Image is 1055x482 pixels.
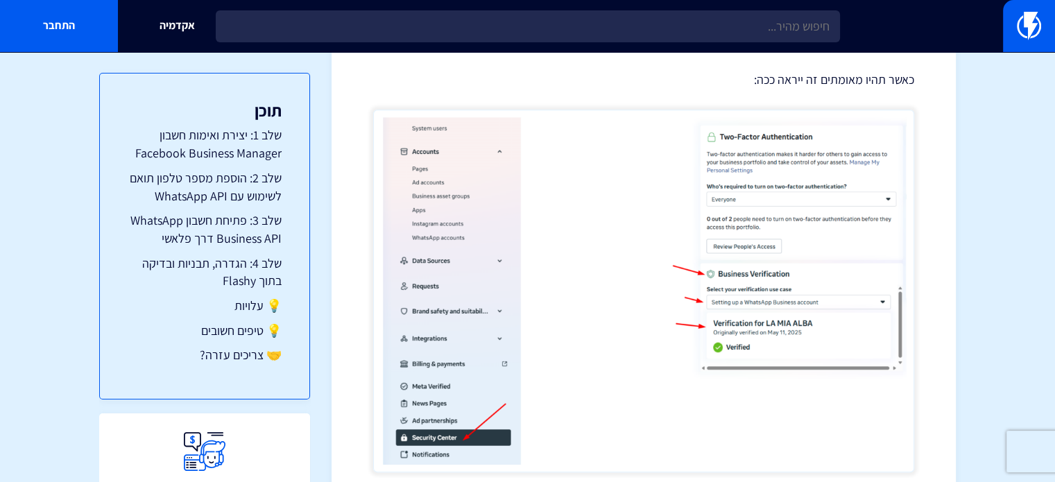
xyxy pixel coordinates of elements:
a: שלב 1: יצירת ואימות חשבון Facebook Business Manager [128,126,282,162]
h3: תוכן [128,101,282,119]
a: 💡 טיפים חשובים [128,322,282,340]
a: שלב 3: פתיחת חשבון WhatsApp Business API דרך פלאשי [128,212,282,247]
a: 🤝 צריכים עזרה? [128,346,282,364]
p: כאשר תהיו מאומתים זה ייראה ככה: [373,71,914,89]
a: שלב 4: הגדרה, תבניות ובדיקה בתוך Flashy [128,255,282,290]
a: שלב 2: הוספת מספר טלפון תואם לשימוש עם WhatsApp API [128,169,282,205]
a: 💡 עלויות [128,297,282,315]
input: חיפוש מהיר... [216,10,840,42]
